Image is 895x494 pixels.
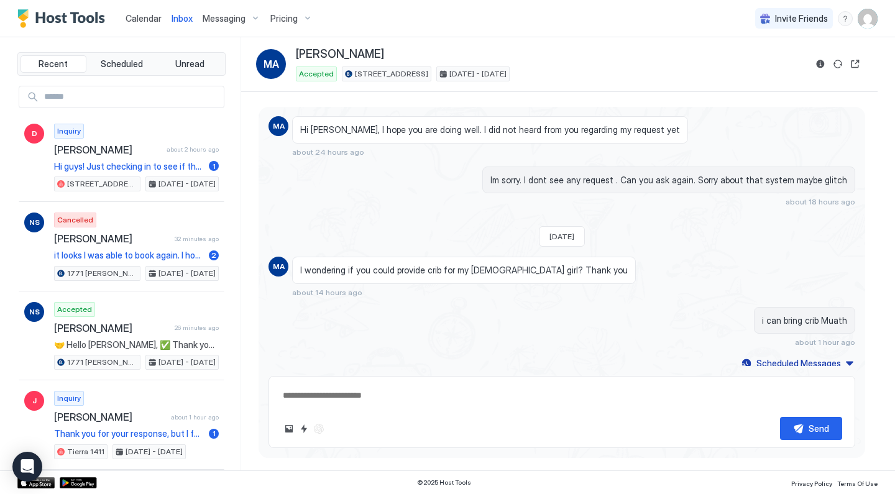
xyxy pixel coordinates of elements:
[292,288,362,297] span: about 14 hours ago
[791,476,832,489] a: Privacy Policy
[213,162,216,171] span: 1
[101,58,143,70] span: Scheduled
[32,395,37,406] span: J
[786,197,855,206] span: about 18 hours ago
[292,147,364,157] span: about 24 hours ago
[837,480,878,487] span: Terms Of Use
[211,250,216,260] span: 2
[175,58,204,70] span: Unread
[17,477,55,488] a: App Store
[67,178,137,190] span: [STREET_ADDRESS]
[299,68,334,80] span: Accepted
[54,250,204,261] span: it looks I was able to book again. I hope my new Booking appears to you
[756,357,841,370] div: Scheduled Messages
[300,265,628,276] span: I wondering if you could provide crib for my [DEMOGRAPHIC_DATA] girl? Thank you
[21,55,86,73] button: Recent
[490,175,847,186] span: Im sorry. I dont see any request . Can you ask again. Sorry about that system maybe glitch
[848,57,863,71] button: Open reservation
[12,452,42,482] div: Open Intercom Messenger
[273,261,285,272] span: MA
[57,304,92,315] span: Accepted
[29,217,40,228] span: NS
[54,232,170,245] span: [PERSON_NAME]
[158,357,216,368] span: [DATE] - [DATE]
[417,478,471,487] span: © 2025 Host Tools
[17,9,111,28] a: Host Tools Logo
[837,476,878,489] a: Terms Of Use
[54,322,170,334] span: [PERSON_NAME]
[449,68,507,80] span: [DATE] - [DATE]
[54,161,204,172] span: Hi guys! Just checking in to see if the unit is ready and if I can get the guestbook to figure ou...
[54,339,219,350] span: 🤝 Hello [PERSON_NAME], ✅ Thank you for choosing my place for your stay! ✅ I'm looking forward to ...
[264,57,279,71] span: MA
[355,68,428,80] span: [STREET_ADDRESS]
[126,13,162,24] span: Calendar
[126,446,183,457] span: [DATE] - [DATE]
[67,446,104,457] span: Tierra 1411
[89,55,155,73] button: Scheduled
[270,13,298,24] span: Pricing
[158,178,216,190] span: [DATE] - [DATE]
[172,13,193,24] span: Inbox
[171,413,219,421] span: about 1 hour ago
[57,214,93,226] span: Cancelled
[858,9,878,29] div: User profile
[29,306,40,318] span: NS
[67,268,137,279] span: 1771 [PERSON_NAME] apt 205 [MCc-205]
[296,47,384,62] span: [PERSON_NAME]
[813,57,828,71] button: Reservation information
[39,58,68,70] span: Recent
[57,393,81,404] span: Inquiry
[282,421,296,436] button: Upload image
[158,268,216,279] span: [DATE] - [DATE]
[39,86,224,107] input: Input Field
[830,57,845,71] button: Sync reservation
[775,13,828,24] span: Invite Friends
[780,417,842,440] button: Send
[740,355,855,372] button: Scheduled Messages
[54,144,162,156] span: [PERSON_NAME]
[54,428,204,439] span: Thank you for your response, but I found another location
[296,421,311,436] button: Quick reply
[157,55,223,73] button: Unread
[795,337,855,347] span: about 1 hour ago
[172,12,193,25] a: Inbox
[300,124,680,135] span: Hi [PERSON_NAME], I hope you are doing well. I did not heard from you regarding my request yet
[126,12,162,25] a: Calendar
[549,232,574,241] span: [DATE]
[67,357,137,368] span: 1771 [PERSON_NAME] apt 205 [MCc-205]
[60,477,97,488] a: Google Play Store
[791,480,832,487] span: Privacy Policy
[838,11,853,26] div: menu
[273,121,285,132] span: MA
[167,145,219,153] span: about 2 hours ago
[175,324,219,332] span: 26 minutes ago
[213,429,216,438] span: 1
[203,13,246,24] span: Messaging
[17,52,226,76] div: tab-group
[32,128,37,139] span: D
[175,235,219,243] span: 32 minutes ago
[809,422,829,435] div: Send
[57,126,81,137] span: Inquiry
[54,411,166,423] span: [PERSON_NAME]
[762,315,847,326] span: i can bring crib Muath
